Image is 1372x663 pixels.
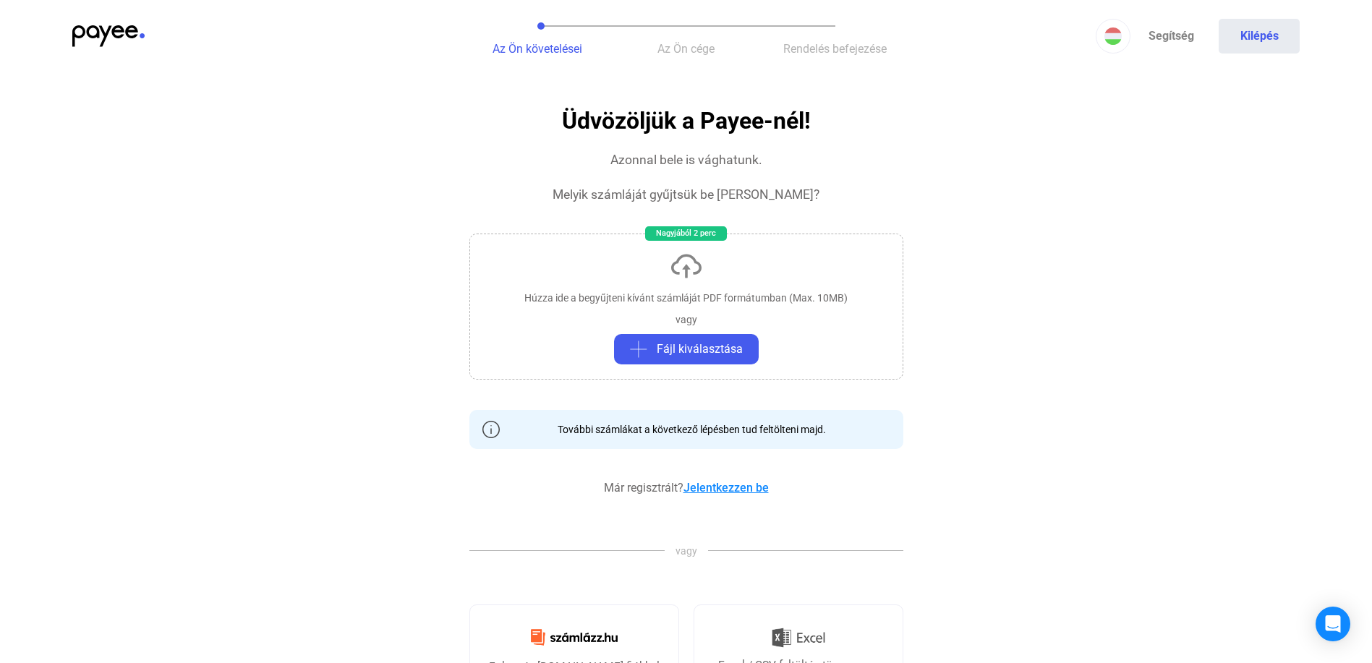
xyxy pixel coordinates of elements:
[524,291,848,305] div: Húzza ide a begyűjteni kívánt számláját PDF formátumban (Max. 10MB)
[657,341,743,358] span: Fájl kiválasztása
[610,151,762,168] div: Azonnal bele is vághatunk.
[604,479,769,497] div: Már regisztrált?
[657,42,715,56] span: Az Ön cége
[562,108,811,134] h1: Üdvözöljük a Payee-nél!
[1096,19,1130,54] button: HU
[669,249,704,283] img: feltöltés-felhő
[1104,27,1122,45] img: HU
[783,42,887,56] span: Rendelés befejezése
[72,25,145,47] img: payee-logo
[614,334,759,364] button: plusz-szürkeFájl kiválasztása
[547,422,826,437] div: További számlákat a következő lépésben tud feltölteni majd.
[630,341,647,358] img: plusz-szürke
[522,620,626,654] img: Számlázz.hu
[665,544,708,558] span: vagy
[1316,607,1350,641] div: Nyissa meg az Intercom Messengert
[676,312,697,327] div: vagy
[553,186,819,203] div: Melyik számláját gyűjtsük be [PERSON_NAME]?
[645,226,727,241] div: Nagyjából 2 perc
[683,481,769,495] a: Jelentkezzen be
[493,42,582,56] span: Az Ön követelései
[482,421,500,438] img: információ-szürke-körvonal
[1130,19,1211,54] a: Segítség
[772,623,825,653] img: Kitűnik
[1219,19,1300,54] button: Kilépés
